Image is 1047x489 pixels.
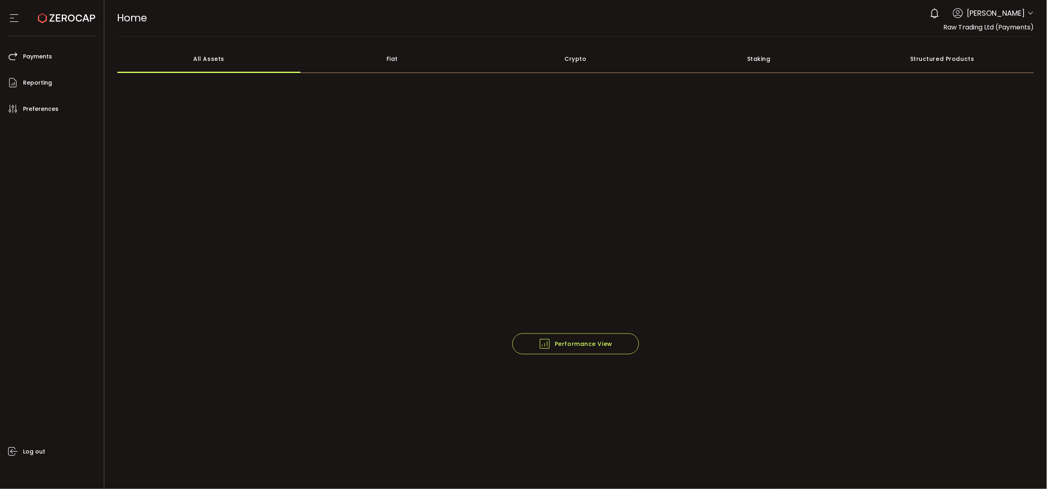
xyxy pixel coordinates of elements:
div: Staking [667,45,851,73]
span: Log out [23,446,45,458]
span: Home [117,11,147,25]
span: Performance View [539,338,612,350]
iframe: Chat Widget [1007,450,1047,489]
div: Crypto [484,45,668,73]
span: Raw Trading Ltd (Payments) [944,23,1034,32]
span: Preferences [23,103,59,115]
div: Structured Products [851,45,1034,73]
span: Payments [23,51,52,62]
div: Fiat [301,45,484,73]
span: [PERSON_NAME] [967,8,1025,19]
button: Performance View [512,333,639,354]
div: All Assets [117,45,301,73]
span: Reporting [23,77,52,89]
